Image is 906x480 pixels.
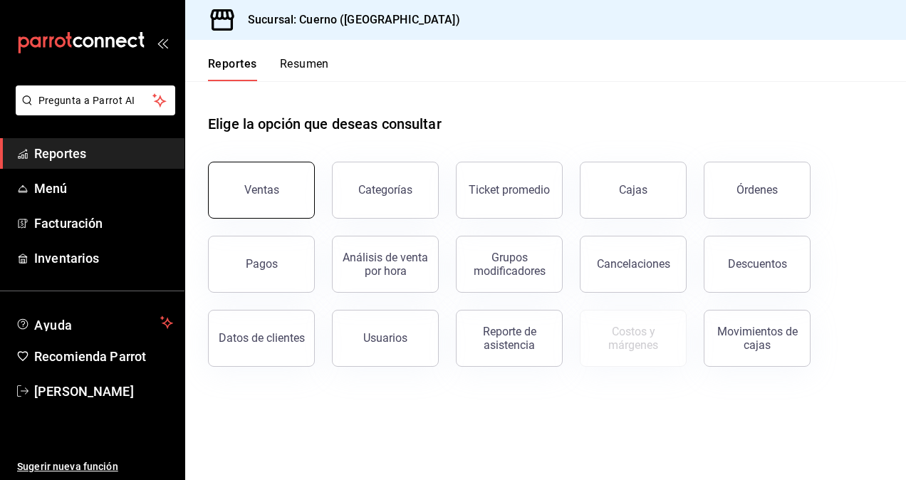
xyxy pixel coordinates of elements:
span: Menú [34,179,173,198]
div: Ticket promedio [469,183,550,197]
button: Pregunta a Parrot AI [16,85,175,115]
button: Pagos [208,236,315,293]
button: Órdenes [704,162,811,219]
button: Resumen [280,57,329,81]
div: navigation tabs [208,57,329,81]
button: Reporte de asistencia [456,310,563,367]
div: Pagos [246,257,278,271]
div: Cajas [619,182,648,199]
button: Categorías [332,162,439,219]
button: Cancelaciones [580,236,687,293]
h1: Elige la opción que deseas consultar [208,113,442,135]
div: Movimientos de cajas [713,325,801,352]
div: Reporte de asistencia [465,325,553,352]
button: open_drawer_menu [157,37,168,48]
button: Grupos modificadores [456,236,563,293]
h3: Sucursal: Cuerno ([GEOGRAPHIC_DATA]) [236,11,460,28]
button: Datos de clientes [208,310,315,367]
span: Recomienda Parrot [34,347,173,366]
div: Datos de clientes [219,331,305,345]
button: Ventas [208,162,315,219]
button: Movimientos de cajas [704,310,811,367]
div: Costos y márgenes [589,325,677,352]
div: Descuentos [728,257,787,271]
div: Usuarios [363,331,407,345]
span: Facturación [34,214,173,233]
div: Cancelaciones [597,257,670,271]
div: Análisis de venta por hora [341,251,429,278]
button: Reportes [208,57,257,81]
a: Cajas [580,162,687,219]
button: Análisis de venta por hora [332,236,439,293]
span: Inventarios [34,249,173,268]
div: Órdenes [736,183,778,197]
div: Ventas [244,183,279,197]
span: Reportes [34,144,173,163]
a: Pregunta a Parrot AI [10,103,175,118]
div: Grupos modificadores [465,251,553,278]
div: Categorías [358,183,412,197]
span: [PERSON_NAME] [34,382,173,401]
span: Sugerir nueva función [17,459,173,474]
button: Descuentos [704,236,811,293]
button: Ticket promedio [456,162,563,219]
span: Pregunta a Parrot AI [38,93,153,108]
button: Usuarios [332,310,439,367]
button: Contrata inventarios para ver este reporte [580,310,687,367]
span: Ayuda [34,314,155,331]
